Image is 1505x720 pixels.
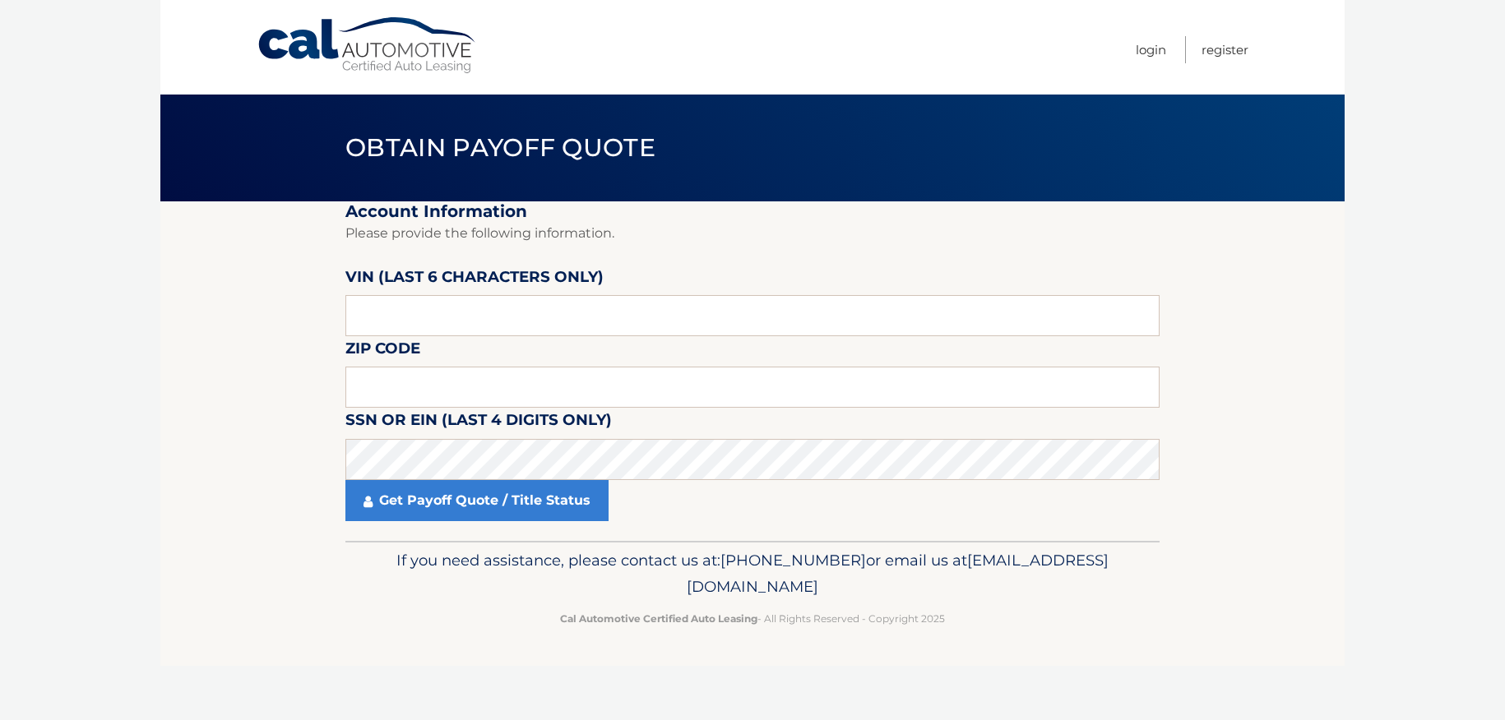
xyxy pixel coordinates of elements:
a: Login [1136,36,1166,63]
label: SSN or EIN (last 4 digits only) [345,408,612,438]
span: [PHONE_NUMBER] [720,551,866,570]
a: Register [1202,36,1248,63]
p: If you need assistance, please contact us at: or email us at [356,547,1149,600]
p: - All Rights Reserved - Copyright 2025 [356,610,1149,627]
a: Get Payoff Quote / Title Status [345,480,609,521]
h2: Account Information [345,201,1160,222]
span: Obtain Payoff Quote [345,132,655,163]
p: Please provide the following information. [345,222,1160,245]
a: Cal Automotive [257,16,479,75]
label: VIN (last 6 characters only) [345,265,604,295]
label: Zip Code [345,336,420,367]
strong: Cal Automotive Certified Auto Leasing [560,612,757,625]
